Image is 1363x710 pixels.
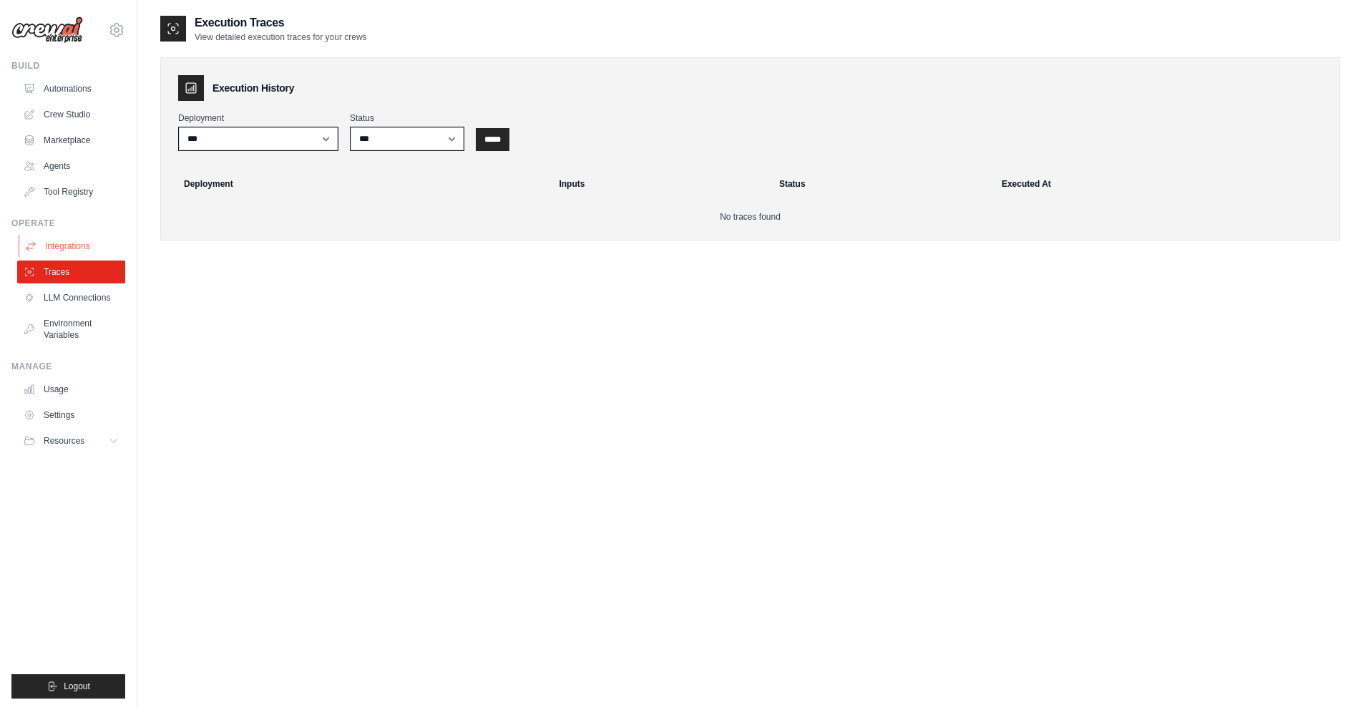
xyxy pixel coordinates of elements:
[212,81,294,95] h3: Execution History
[195,14,367,31] h2: Execution Traces
[17,286,125,309] a: LLM Connections
[550,168,770,200] th: Inputs
[11,60,125,72] div: Build
[17,103,125,126] a: Crew Studio
[17,180,125,203] a: Tool Registry
[17,155,125,177] a: Agents
[17,429,125,452] button: Resources
[167,168,550,200] th: Deployment
[17,261,125,283] a: Traces
[11,16,83,44] img: Logo
[11,218,125,229] div: Operate
[17,404,125,427] a: Settings
[178,112,338,124] label: Deployment
[350,112,464,124] label: Status
[17,77,125,100] a: Automations
[17,129,125,152] a: Marketplace
[11,361,125,372] div: Manage
[44,435,84,447] span: Resources
[11,674,125,699] button: Logout
[195,31,367,43] p: View detailed execution traces for your crews
[993,168,1334,200] th: Executed At
[19,235,127,258] a: Integrations
[17,312,125,346] a: Environment Variables
[17,378,125,401] a: Usage
[771,168,993,200] th: Status
[178,211,1322,223] p: No traces found
[64,681,90,692] span: Logout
